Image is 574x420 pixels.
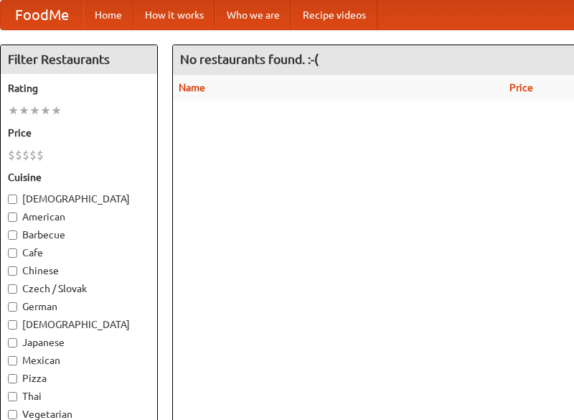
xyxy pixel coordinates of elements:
label: American [8,210,150,224]
input: Czech / Slovak [8,284,17,294]
label: Cafe [8,246,150,260]
li: $ [37,147,44,163]
li: $ [15,147,22,163]
input: Japanese [8,338,17,347]
input: Thai [8,392,17,401]
a: Name [179,82,205,93]
input: [DEMOGRAPHIC_DATA] [8,320,17,330]
input: Mexican [8,356,17,365]
label: Thai [8,389,150,403]
li: ★ [8,103,19,118]
li: ★ [51,103,62,118]
li: $ [29,147,37,163]
input: Vegetarian [8,410,17,419]
li: $ [22,147,29,163]
input: Barbecue [8,230,17,240]
h4: Filter Restaurants [1,45,157,74]
input: German [8,302,17,312]
li: $ [8,147,15,163]
a: How it works [133,1,215,29]
input: Cafe [8,248,17,258]
label: Chinese [8,263,150,278]
li: ★ [19,103,29,118]
input: Chinese [8,266,17,276]
a: FoodMe [1,1,83,29]
label: Barbecue [8,228,150,242]
h5: Cuisine [8,170,150,185]
input: [DEMOGRAPHIC_DATA] [8,195,17,204]
input: Pizza [8,374,17,383]
a: Price [509,82,533,93]
a: Home [83,1,133,29]
a: Recipe videos [291,1,377,29]
a: Who we are [215,1,291,29]
ng-pluralize: No restaurants found. :-( [180,52,319,66]
h5: Price [8,126,150,140]
input: American [8,213,17,222]
li: ★ [40,103,51,118]
label: [DEMOGRAPHIC_DATA] [8,192,150,206]
label: Czech / Slovak [8,281,150,296]
label: Japanese [8,335,150,350]
label: Mexican [8,353,150,368]
label: [DEMOGRAPHIC_DATA] [8,317,150,332]
label: German [8,299,150,314]
li: ★ [29,103,40,118]
h5: Rating [8,81,150,95]
label: Pizza [8,371,150,386]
